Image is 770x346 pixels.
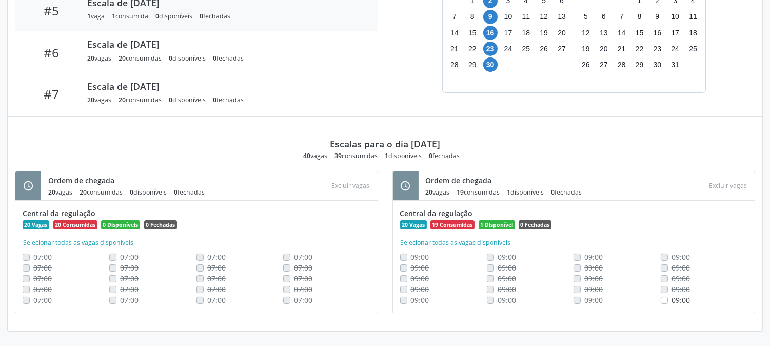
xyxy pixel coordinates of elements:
span: Não é possivel realocar uma vaga consumida [411,274,429,283]
span: terça-feira, 7 de outubro de 2025 [615,10,629,24]
span: terça-feira, 14 de outubro de 2025 [615,26,629,40]
span: sexta-feira, 17 de outubro de 2025 [668,26,682,40]
span: 1 [385,151,388,160]
span: Não é possivel realocar uma vaga consumida [672,252,690,262]
span: quinta-feira, 23 de outubro de 2025 [650,42,664,56]
div: fechadas [213,95,244,104]
span: Não é possivel realocar uma vaga consumida [498,274,516,283]
span: Não é possivel realocar uma vaga consumida [584,284,603,294]
span: segunda-feira, 13 de outubro de 2025 [597,26,611,40]
span: 20 [119,95,126,104]
span: domingo, 5 de outubro de 2025 [579,10,593,24]
span: quinta-feira, 11 de setembro de 2025 [519,10,533,24]
span: sábado, 25 de outubro de 2025 [686,42,700,56]
span: Não é possivel realocar uma vaga consumida [672,274,690,283]
span: Não é possivel realocar uma vaga consumida [672,284,690,294]
span: Não é possivel realocar uma vaga consumida [207,252,226,262]
button: Selecionar todas as vagas disponíveis [23,238,134,248]
span: quinta-feira, 25 de setembro de 2025 [519,42,533,56]
span: sexta-feira, 24 de outubro de 2025 [668,42,682,56]
span: Não é possivel realocar uma vaga consumida [294,274,312,283]
span: Não é possivel realocar uma vaga consumida [294,284,312,294]
span: sexta-feira, 31 de outubro de 2025 [668,57,682,72]
span: quarta-feira, 29 de outubro de 2025 [632,57,646,72]
span: domingo, 19 de outubro de 2025 [579,42,593,56]
button: Selecionar todas as vagas disponíveis [400,238,511,248]
div: consumidas [80,188,123,197]
span: 0 [130,188,133,197]
span: Não é possivel realocar uma vaga consumida [207,263,226,273]
span: segunda-feira, 27 de outubro de 2025 [597,57,611,72]
div: Central da regulação [23,208,370,219]
span: Não é possivel realocar uma vaga consumida [33,284,52,294]
span: quarta-feira, 15 de outubro de 2025 [632,26,646,40]
span: Não é possivel realocar uma vaga consumida [411,263,429,273]
span: sexta-feira, 19 de setembro de 2025 [537,26,551,40]
span: 09:00 [672,295,690,305]
span: 20 [87,95,94,104]
div: Central da regulação [400,208,748,219]
div: consumidas [119,54,162,63]
span: Não é possivel realocar uma vaga consumida [294,295,312,305]
span: 0 [155,12,159,21]
span: quarta-feira, 22 de outubro de 2025 [632,42,646,56]
div: consumidas [457,188,500,197]
span: Não é possivel realocar uma vaga consumida [584,263,603,273]
span: Não é possivel realocar uma vaga consumida [498,284,516,294]
span: sábado, 11 de outubro de 2025 [686,10,700,24]
span: quinta-feira, 18 de setembro de 2025 [519,26,533,40]
span: 1 [507,188,511,197]
i: schedule [400,180,411,191]
span: Não é possivel realocar uma vaga consumida [120,263,139,273]
span: 1 [112,12,115,21]
span: 20 Vagas [23,220,49,229]
span: Não é possivel realocar uma vaga consumida [584,295,603,305]
i: schedule [23,180,34,191]
span: domingo, 28 de setembro de 2025 [447,57,462,72]
span: 0 [174,188,177,197]
span: Não é possivel realocar uma vaga consumida [672,263,690,273]
span: terça-feira, 9 de setembro de 2025 [483,10,498,24]
span: quinta-feira, 9 de outubro de 2025 [650,10,664,24]
span: Não é possivel realocar uma vaga consumida [120,295,139,305]
div: consumidas [119,95,162,104]
div: Escolha as vagas para excluir [328,179,374,193]
div: Ordem de chegada [48,175,212,186]
span: segunda-feira, 29 de setembro de 2025 [465,57,480,72]
span: 0 Disponíveis [101,220,140,229]
span: 20 Vagas [400,220,427,229]
span: 20 [48,188,55,197]
span: sábado, 20 de setembro de 2025 [555,26,569,40]
span: domingo, 21 de setembro de 2025 [447,42,462,56]
span: 20 [426,188,433,197]
span: sexta-feira, 26 de setembro de 2025 [537,42,551,56]
span: 1 Disponível [479,220,515,229]
span: 0 [169,95,172,104]
div: fechadas [551,188,582,197]
span: 0 [551,188,555,197]
span: 20 Consumidas [53,220,97,229]
span: 0 Fechadas [519,220,551,229]
div: #7 [22,87,80,102]
span: Não é possivel realocar uma vaga consumida [294,252,312,262]
div: fechadas [200,12,230,21]
span: 0 [169,54,172,63]
span: Não é possivel realocar uma vaga consumida [498,252,516,262]
div: disponíveis [169,95,206,104]
span: 19 [457,188,464,197]
span: quarta-feira, 8 de outubro de 2025 [632,10,646,24]
span: 0 Fechadas [144,220,177,229]
span: terça-feira, 23 de setembro de 2025 [483,42,498,56]
span: 20 [87,54,94,63]
div: fechadas [213,54,244,63]
span: sábado, 18 de outubro de 2025 [686,26,700,40]
div: disponíveis [130,188,167,197]
span: 19 Consumidas [430,220,475,229]
div: disponíveis [385,151,422,160]
div: vagas [87,95,111,104]
div: vagas [426,188,450,197]
div: Escalas para o dia [DATE] [330,138,440,149]
span: segunda-feira, 6 de outubro de 2025 [597,10,611,24]
span: Não é possivel realocar uma vaga consumida [207,284,226,294]
div: fechadas [429,151,460,160]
